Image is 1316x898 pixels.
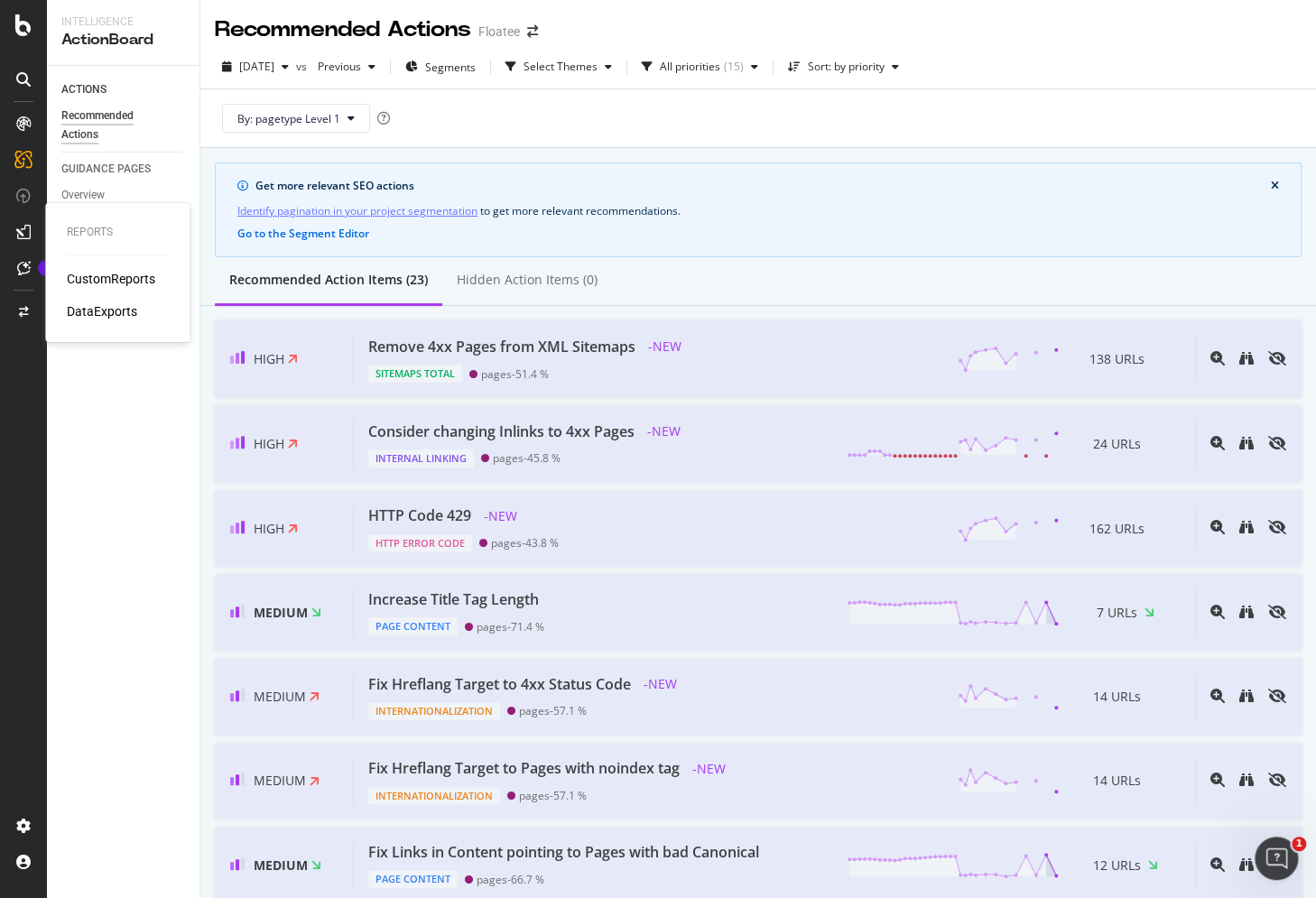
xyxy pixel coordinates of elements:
span: By: pagetype Level 1 [237,111,340,126]
div: Hidden Action Items (0) [457,271,598,289]
span: Medium [254,688,306,705]
div: Internationalization [368,787,500,805]
div: magnifying-glass-plus [1210,351,1225,366]
div: Increase Title Tag Length [368,589,539,610]
div: Page Content [368,870,458,888]
a: binoculars [1239,690,1254,705]
div: pages - 57.1 % [519,704,587,717]
span: 14 URLs [1093,772,1141,790]
span: High [254,350,284,367]
span: - NEW [638,673,682,695]
div: Recommended Actions [61,106,170,144]
a: binoculars [1239,521,1254,536]
div: pages - 71.4 % [477,620,544,634]
div: GUIDANCE PAGES [61,160,151,179]
div: pages - 57.1 % [519,789,587,802]
div: pages - 45.8 % [493,451,561,465]
a: DataExports [67,302,137,320]
span: Medium [254,772,306,789]
span: 138 URLs [1089,350,1145,368]
div: pages - 66.7 % [477,873,544,886]
div: eye-slash [1268,605,1286,619]
button: close banner [1266,176,1284,196]
div: All priorities [660,61,720,72]
a: binoculars [1239,352,1254,367]
div: eye-slash [1268,351,1286,366]
span: - NEW [643,336,687,357]
span: Segments [425,60,476,75]
button: Segments [398,52,483,81]
button: [DATE] [215,52,296,81]
div: pages - 51.4 % [481,367,549,381]
div: binoculars [1239,351,1254,366]
span: Medium [254,604,308,621]
div: Reports [67,225,168,240]
iframe: Intercom live chat [1255,837,1298,880]
div: Internal Linking [368,449,474,468]
div: binoculars [1239,773,1254,787]
div: Tooltip anchor [38,260,54,276]
span: High [254,435,284,452]
a: binoculars [1239,773,1254,789]
div: arrow-right-arrow-left [527,25,538,38]
div: eye-slash [1268,520,1286,534]
a: binoculars [1239,606,1254,621]
div: Consider changing Inlinks to 4xx Pages [368,421,635,442]
button: Previous [310,52,383,81]
span: 12 URLs [1093,856,1141,875]
div: Intelligence [61,14,185,30]
a: Identify pagination in your project segmentation [237,201,477,220]
div: Floatee [478,23,520,41]
span: - NEW [478,505,523,527]
div: to get more relevant recommendations . [237,201,1279,220]
div: magnifying-glass-plus [1210,689,1225,703]
div: binoculars [1239,520,1254,534]
div: magnifying-glass-plus [1210,605,1225,619]
a: CustomReports [67,270,155,288]
span: High [254,520,284,537]
button: All priorities(15) [635,52,765,81]
button: Select Themes [498,52,619,81]
div: Internationalization [368,702,500,720]
a: GUIDANCE PAGES [61,160,187,179]
div: Fix Hreflang Target to 4xx Status Code [368,674,631,695]
a: binoculars [1239,858,1254,874]
div: eye-slash [1268,436,1286,450]
span: vs [296,59,310,74]
div: ActionBoard [61,30,185,51]
div: HTTP Code 429 [368,505,471,526]
span: - NEW [642,421,686,442]
div: eye-slash [1268,773,1286,787]
div: binoculars [1239,436,1254,450]
div: Recommended Action Items (23) [229,271,428,289]
div: Select Themes [524,61,598,72]
div: eye-slash [1268,689,1286,703]
a: ACTIONS [61,80,187,99]
span: 24 URLs [1093,435,1141,453]
div: magnifying-glass-plus [1210,436,1225,450]
div: ( 15 ) [724,61,744,72]
div: magnifying-glass-plus [1210,520,1225,534]
span: Medium [254,856,308,874]
div: HTTP Error Code [368,534,472,552]
div: Sort: by priority [808,61,885,72]
div: pages - 43.8 % [491,536,559,550]
div: binoculars [1239,605,1254,619]
div: Fix Hreflang Target to Pages with noindex tag [368,758,680,779]
a: Overview [61,186,187,205]
button: By: pagetype Level 1 [222,104,370,133]
button: Sort: by priority [781,52,906,81]
div: Get more relevant SEO actions [255,178,1271,194]
div: binoculars [1239,857,1254,872]
div: magnifying-glass-plus [1210,773,1225,787]
button: Go to the Segment Editor [237,227,369,240]
span: 14 URLs [1093,688,1141,706]
div: ACTIONS [61,80,107,99]
div: Recommended Actions [215,14,471,45]
div: binoculars [1239,689,1254,703]
div: magnifying-glass-plus [1210,857,1225,872]
span: 7 URLs [1097,604,1137,622]
span: 2025 Sep. 9th [239,59,274,74]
